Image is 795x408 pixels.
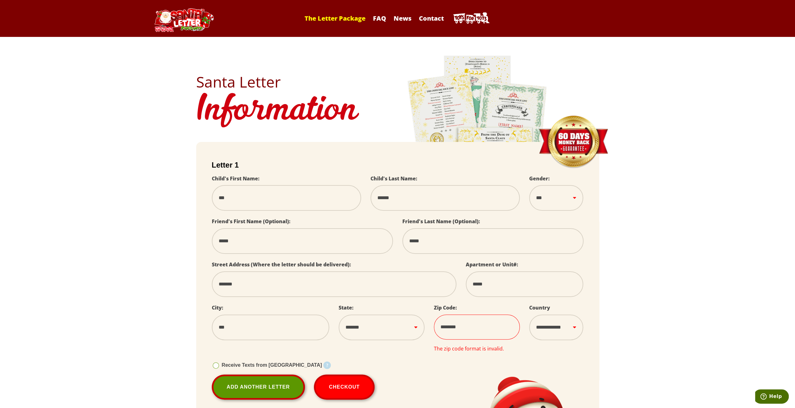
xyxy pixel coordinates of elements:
[529,304,550,311] label: Country
[212,375,305,400] a: Add Another Letter
[370,175,417,182] label: Child's Last Name:
[152,8,215,32] img: Santa Letter Logo
[755,389,789,405] iframe: Opens a widget where you can find more information
[339,304,354,311] label: State:
[390,14,415,23] a: News
[407,55,548,229] img: letters.png
[314,375,375,400] button: Checkout
[370,14,389,23] a: FAQ
[416,14,447,23] a: Contact
[196,89,599,133] h1: Information
[434,304,457,311] label: Zip Code:
[212,304,223,311] label: City:
[212,218,291,225] label: Friend's First Name (Optional):
[212,161,584,169] h2: Letter 1
[466,261,518,268] label: Apartment or Unit#:
[538,115,609,169] img: Money Back Guarantee
[529,175,550,182] label: Gender:
[434,346,520,351] div: The zip code format is invalid.
[402,218,480,225] label: Friend's Last Name (Optional):
[301,14,369,23] a: The Letter Package
[222,362,322,368] span: Receive Texts from [GEOGRAPHIC_DATA]
[212,175,260,182] label: Child's First Name:
[212,261,351,268] label: Street Address (Where the letter should be delivered):
[196,74,599,89] h2: Santa Letter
